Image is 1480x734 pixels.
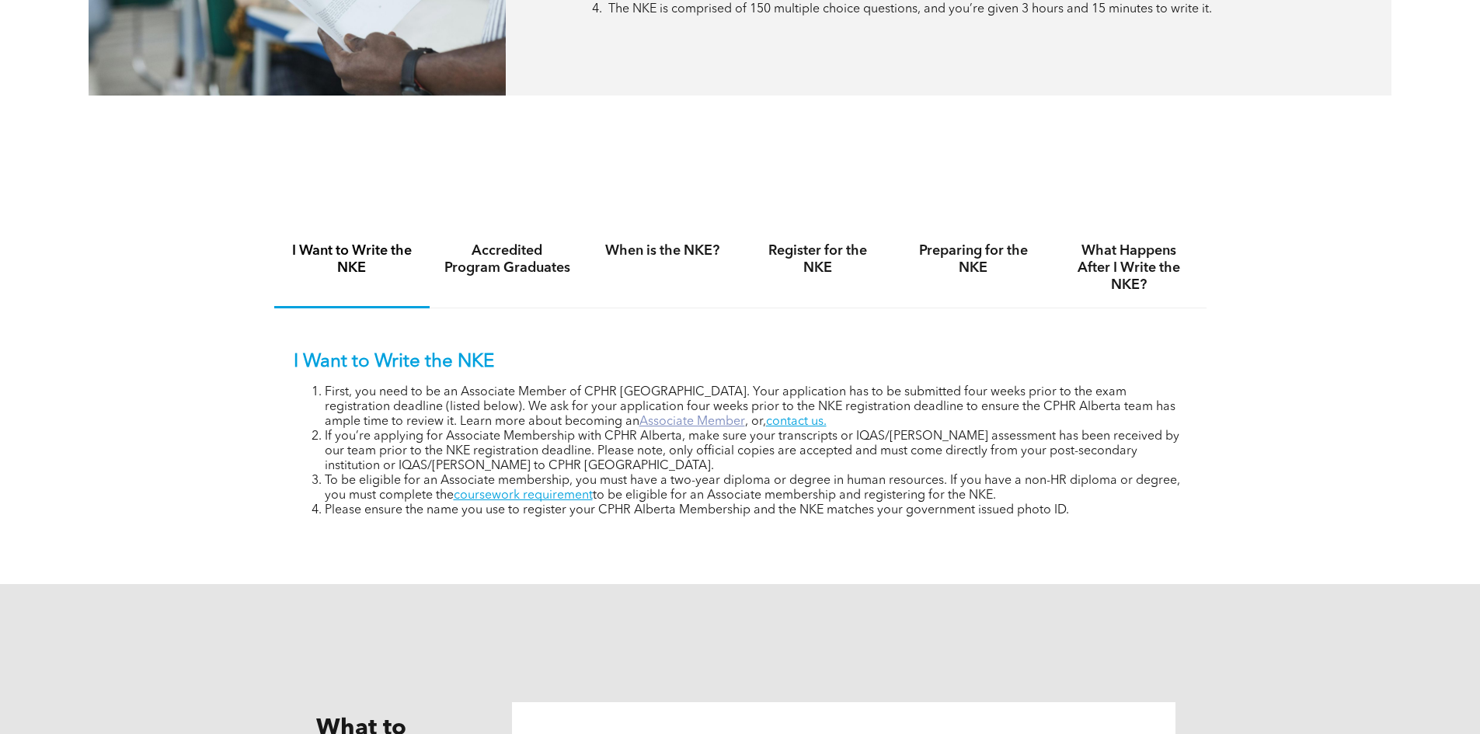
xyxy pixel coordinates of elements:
h4: Preparing for the NKE [910,242,1037,277]
span: The NKE is comprised of 150 multiple choice questions, and you’re given 3 hours and 15 minutes to... [608,3,1212,16]
h4: When is the NKE? [599,242,726,259]
h4: I Want to Write the NKE [288,242,416,277]
li: To be eligible for an Associate membership, you must have a two-year diploma or degree in human r... [325,474,1187,503]
li: First, you need to be an Associate Member of CPHR [GEOGRAPHIC_DATA]. Your application has to be s... [325,385,1187,430]
a: Associate Member [639,416,745,428]
a: coursework requirement [454,489,593,502]
p: I Want to Write the NKE [294,351,1187,374]
h4: Accredited Program Graduates [444,242,571,277]
h4: What Happens After I Write the NKE? [1065,242,1193,294]
h4: Register for the NKE [754,242,882,277]
a: contact us. [766,416,827,428]
li: If you’re applying for Associate Membership with CPHR Alberta, make sure your transcripts or IQAS... [325,430,1187,474]
li: Please ensure the name you use to register your CPHR Alberta Membership and the NKE matches your ... [325,503,1187,518]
